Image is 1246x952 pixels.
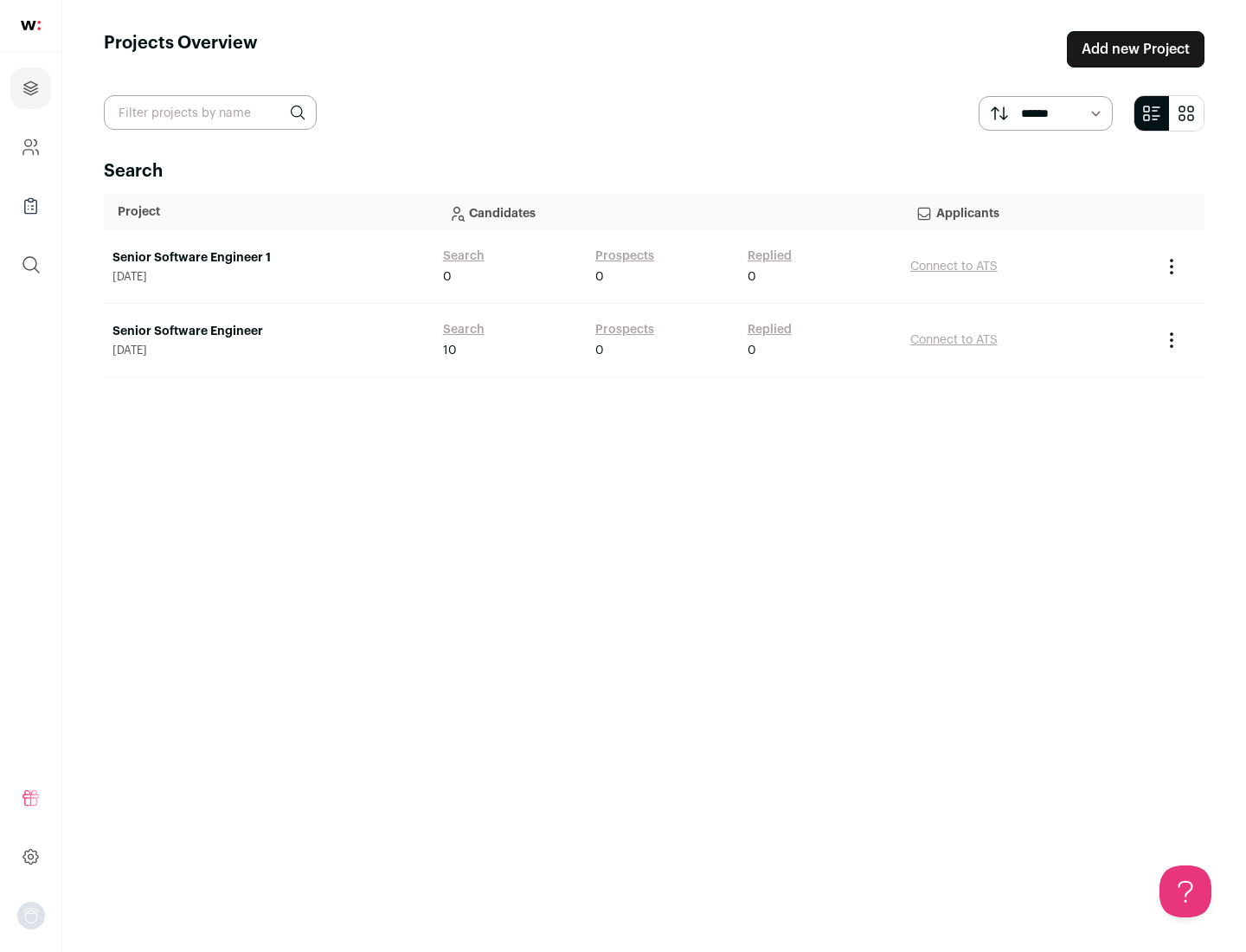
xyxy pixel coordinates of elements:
iframe: Help Scout Beacon - Open [1159,865,1211,917]
span: [DATE] [112,344,426,357]
h1: Projects Overview [104,31,258,68]
a: Senior Software Engineer [112,323,426,340]
a: Projects [10,68,51,109]
span: [DATE] [112,270,426,284]
a: Search [443,321,485,338]
span: 0 [595,342,604,359]
a: Prospects [595,321,654,338]
a: Replied [748,248,792,265]
span: 10 [443,342,457,359]
img: nopic.png [17,902,45,929]
span: 0 [443,268,452,286]
span: 0 [595,268,604,286]
button: Open dropdown [17,902,45,929]
img: wellfound-shorthand-0d5821cbd27db2630d0214b213865d53afaa358527fdda9d0ea32b1df1b89c2c.svg [21,21,41,30]
a: Connect to ATS [910,334,998,346]
span: 0 [748,268,756,286]
button: Project Actions [1161,256,1182,277]
a: Prospects [595,248,654,265]
p: Project [118,203,421,221]
a: Replied [748,321,792,338]
input: Filter projects by name [104,95,317,130]
a: Search [443,248,485,265]
a: Senior Software Engineer 1 [112,249,426,267]
p: Candidates [448,195,888,229]
a: Company Lists [10,185,51,227]
a: Add new Project [1067,31,1204,68]
a: Company and ATS Settings [10,126,51,168]
h2: Search [104,159,1204,183]
a: Connect to ATS [910,261,998,273]
button: Project Actions [1161,330,1182,351]
span: 0 [748,342,756,359]
p: Applicants [915,195,1139,229]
